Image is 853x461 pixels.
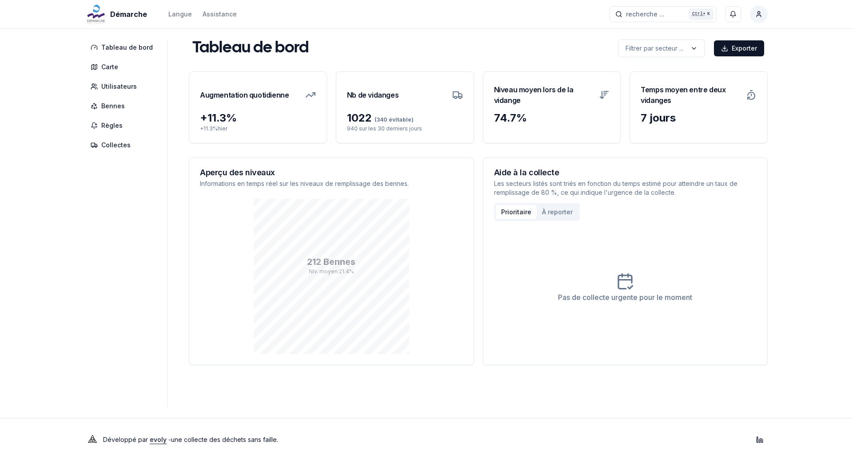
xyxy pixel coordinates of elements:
[714,40,764,56] button: Exporter
[101,121,123,130] span: Règles
[110,9,147,20] span: Démarche
[85,98,162,114] a: Bennes
[168,9,192,20] button: Langue
[85,39,162,55] a: Tableau de bord
[200,125,316,132] p: + 11.3 % hier
[85,4,107,25] img: Démarche Logo
[150,436,167,443] a: evoly
[101,43,153,52] span: Tableau de bord
[200,111,316,125] div: + 11.3 %
[168,10,192,19] div: Langue
[626,44,683,53] p: Filtrer par secteur ...
[85,137,162,153] a: Collectes
[85,118,162,134] a: Règles
[200,179,463,188] p: Informations en temps réel sur les niveaux de remplissage des bennes.
[101,82,137,91] span: Utilisateurs
[101,102,125,110] span: Bennes
[85,433,100,447] img: Evoly Logo
[641,83,741,107] h3: Temps moyen entre deux vidanges
[85,59,162,75] a: Carte
[347,83,399,107] h3: Nb de vidanges
[85,9,151,20] a: Démarche
[203,9,237,20] a: Assistance
[85,79,162,95] a: Utilisateurs
[494,83,594,107] h3: Niveau moyen lors de la vidange
[494,111,610,125] div: 74.7 %
[618,39,705,57] button: label
[558,292,692,303] div: Pas de collecte urgente pour le moment
[610,6,716,22] button: recherche ...Ctrl+K
[641,111,757,125] div: 7 jours
[192,39,309,57] h1: Tableau de bord
[200,83,289,107] h3: Augmentation quotidienne
[347,125,463,132] p: 940 sur les 30 derniers jours
[494,169,757,177] h3: Aide à la collecte
[537,205,578,219] button: À reporter
[372,116,414,123] span: (340 évitable)
[347,111,463,125] div: 1022
[101,141,131,150] span: Collectes
[200,169,463,177] h3: Aperçu des niveaux
[496,205,537,219] button: Prioritaire
[626,10,665,19] span: recherche ...
[101,63,118,71] span: Carte
[103,433,278,446] p: Développé par - une collecte des déchets sans faille .
[494,179,757,197] p: Les secteurs listés sont triés en fonction du temps estimé pour atteindre un taux de remplissage ...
